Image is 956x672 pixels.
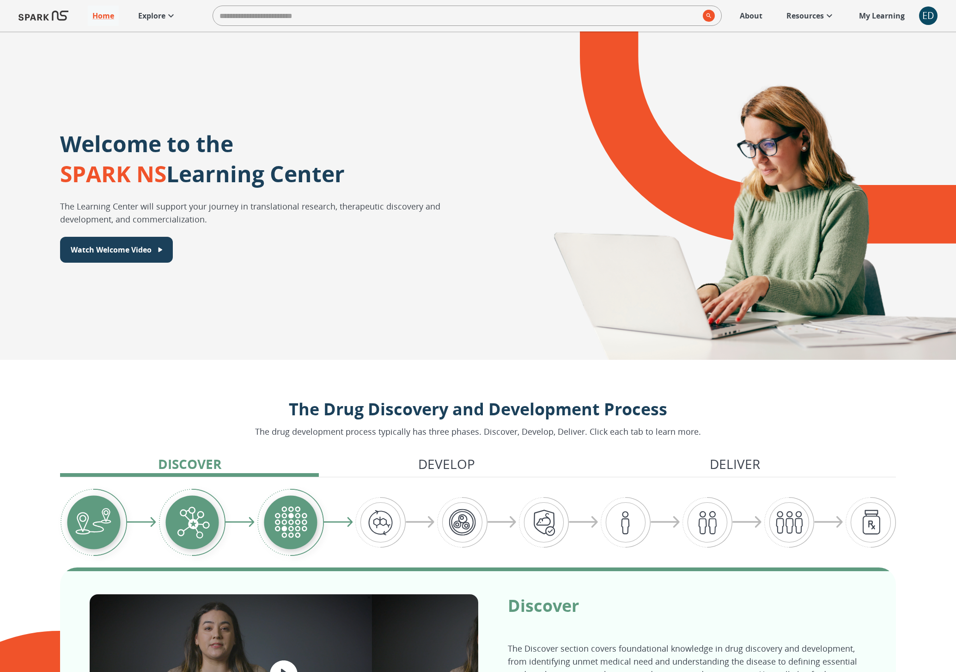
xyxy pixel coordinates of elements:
[134,6,181,26] a: Explore
[710,454,760,474] p: Deliver
[127,517,156,527] img: arrow-right
[854,6,910,26] a: My Learning
[735,6,767,26] a: About
[406,516,435,528] img: arrow-right
[60,488,896,556] div: Graphic showing the progression through the Discover, Develop, and Deliver pipeline, highlighting...
[255,397,701,422] p: The Drug Discovery and Development Process
[651,516,680,528] img: arrow-right
[255,425,701,438] p: The drug development process typically has three phases. Discover, Develop, Deliver. Click each t...
[138,10,165,21] p: Explore
[324,517,353,527] img: arrow-right
[569,516,598,528] img: arrow-right
[18,5,68,27] img: Logo of SPARK at Stanford
[158,454,221,474] p: Discover
[814,516,843,528] img: arrow-right
[71,244,152,255] p: Watch Welcome Video
[60,237,173,263] button: Watch Welcome Video
[919,6,938,25] button: account of current user
[508,594,867,617] p: Discover
[60,200,468,226] p: The Learning Center will support your journey in translational research, therapeutic discovery an...
[699,6,715,25] button: search
[88,6,119,26] a: Home
[487,516,517,528] img: arrow-right
[418,454,475,474] p: Develop
[919,6,938,25] div: ED
[740,10,762,21] p: About
[859,10,905,21] p: My Learning
[60,159,166,189] span: SPARK NS
[786,10,824,21] p: Resources
[225,517,255,527] img: arrow-right
[60,129,345,189] p: Welcome to the Learning Center
[92,10,114,21] p: Home
[782,6,840,26] a: Resources
[732,516,761,528] img: arrow-right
